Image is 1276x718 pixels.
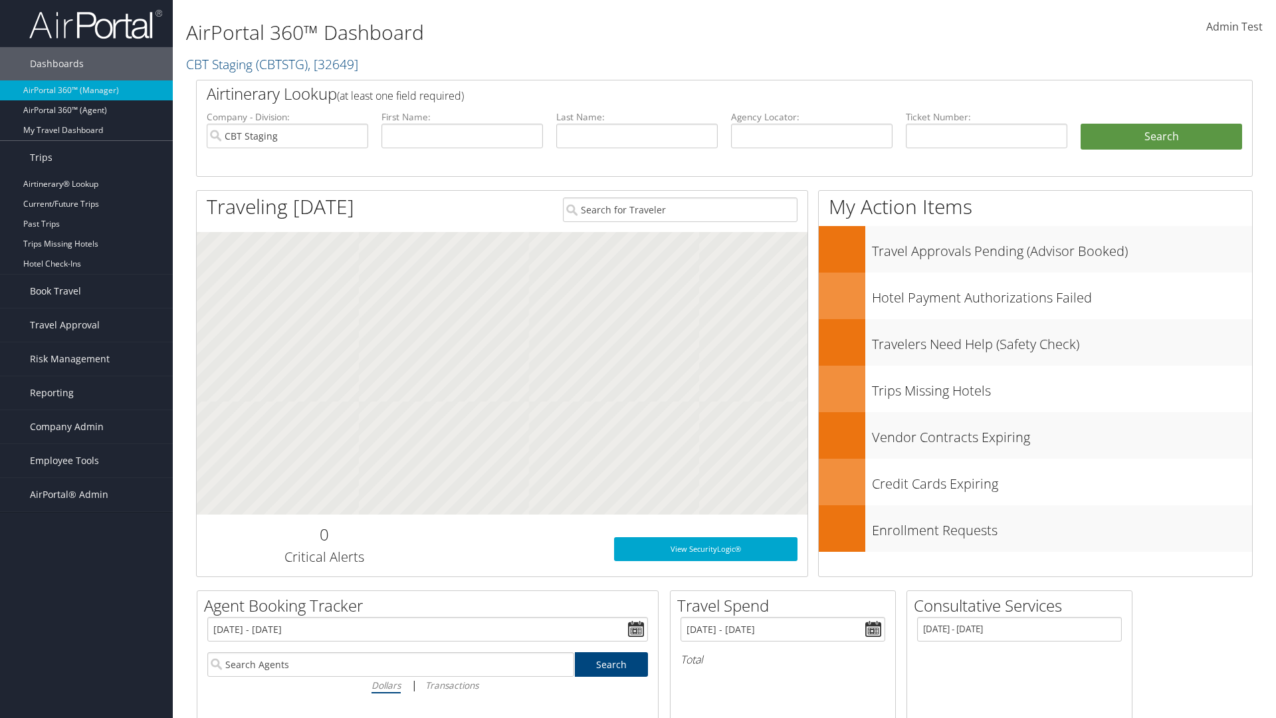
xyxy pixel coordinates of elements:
[872,282,1252,307] h3: Hotel Payment Authorizations Failed
[30,444,99,477] span: Employee Tools
[563,197,797,222] input: Search for Traveler
[556,110,718,124] label: Last Name:
[381,110,543,124] label: First Name:
[614,537,797,561] a: View SecurityLogic®
[1206,19,1263,34] span: Admin Test
[819,273,1252,319] a: Hotel Payment Authorizations Failed
[872,468,1252,493] h3: Credit Cards Expiring
[872,375,1252,400] h3: Trips Missing Hotels
[207,82,1154,105] h2: Airtinerary Lookup
[29,9,162,40] img: airportal-logo.png
[207,110,368,124] label: Company - Division:
[30,275,81,308] span: Book Travel
[575,652,649,677] a: Search
[30,342,110,376] span: Risk Management
[872,328,1252,354] h3: Travelers Need Help (Safety Check)
[1081,124,1242,150] button: Search
[914,594,1132,617] h2: Consultative Services
[731,110,893,124] label: Agency Locator:
[819,412,1252,459] a: Vendor Contracts Expiring
[677,594,895,617] h2: Travel Spend
[819,366,1252,412] a: Trips Missing Hotels
[207,548,441,566] h3: Critical Alerts
[425,679,478,691] i: Transactions
[30,308,100,342] span: Travel Approval
[337,88,464,103] span: (at least one field required)
[207,193,354,221] h1: Traveling [DATE]
[906,110,1067,124] label: Ticket Number:
[204,594,658,617] h2: Agent Booking Tracker
[819,193,1252,221] h1: My Action Items
[872,235,1252,261] h3: Travel Approvals Pending (Advisor Booked)
[819,505,1252,552] a: Enrollment Requests
[308,55,358,73] span: , [ 32649 ]
[207,677,648,693] div: |
[207,652,574,677] input: Search Agents
[872,515,1252,540] h3: Enrollment Requests
[872,421,1252,447] h3: Vendor Contracts Expiring
[30,478,108,511] span: AirPortal® Admin
[256,55,308,73] span: ( CBTSTG )
[207,523,441,546] h2: 0
[30,47,84,80] span: Dashboards
[819,226,1252,273] a: Travel Approvals Pending (Advisor Booked)
[1206,7,1263,48] a: Admin Test
[819,319,1252,366] a: Travelers Need Help (Safety Check)
[819,459,1252,505] a: Credit Cards Expiring
[681,652,885,667] h6: Total
[30,410,104,443] span: Company Admin
[30,376,74,410] span: Reporting
[30,141,53,174] span: Trips
[186,19,904,47] h1: AirPortal 360™ Dashboard
[372,679,401,691] i: Dollars
[186,55,358,73] a: CBT Staging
